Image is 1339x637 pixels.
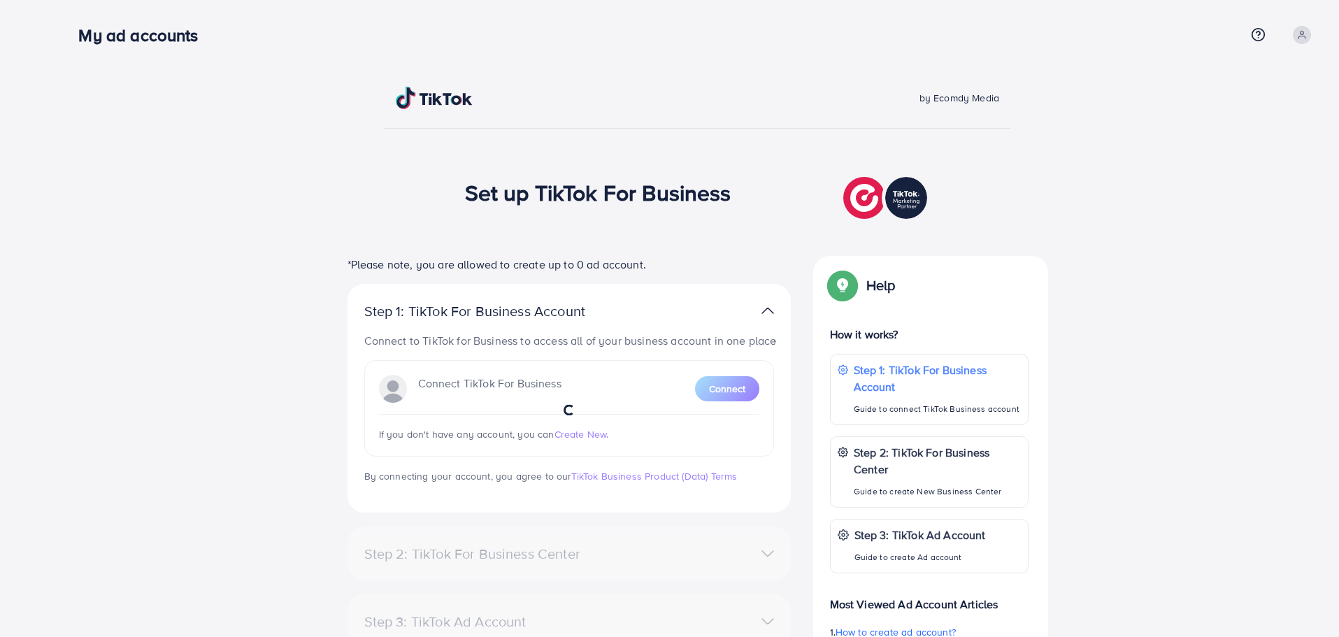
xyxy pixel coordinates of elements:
img: TikTok partner [761,301,774,321]
p: Most Viewed Ad Account Articles [830,585,1029,613]
p: Guide to connect TikTok Business account [854,401,1021,417]
p: Help [866,277,896,294]
img: TikTok [396,87,473,109]
img: TikTok partner [843,173,931,222]
p: *Please note, you are allowed to create up to 0 ad account. [348,256,791,273]
p: Step 1: TikTok For Business Account [364,303,630,320]
h1: Set up TikTok For Business [465,179,731,206]
p: How it works? [830,326,1029,343]
p: Guide to create New Business Center [854,483,1021,500]
p: Step 2: TikTok For Business Center [854,444,1021,478]
span: by Ecomdy Media [919,91,999,105]
img: Popup guide [830,273,855,298]
p: Step 1: TikTok For Business Account [854,362,1021,395]
p: Guide to create Ad account [854,549,986,566]
p: Step 3: TikTok Ad Account [854,527,986,543]
h3: My ad accounts [78,25,209,45]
